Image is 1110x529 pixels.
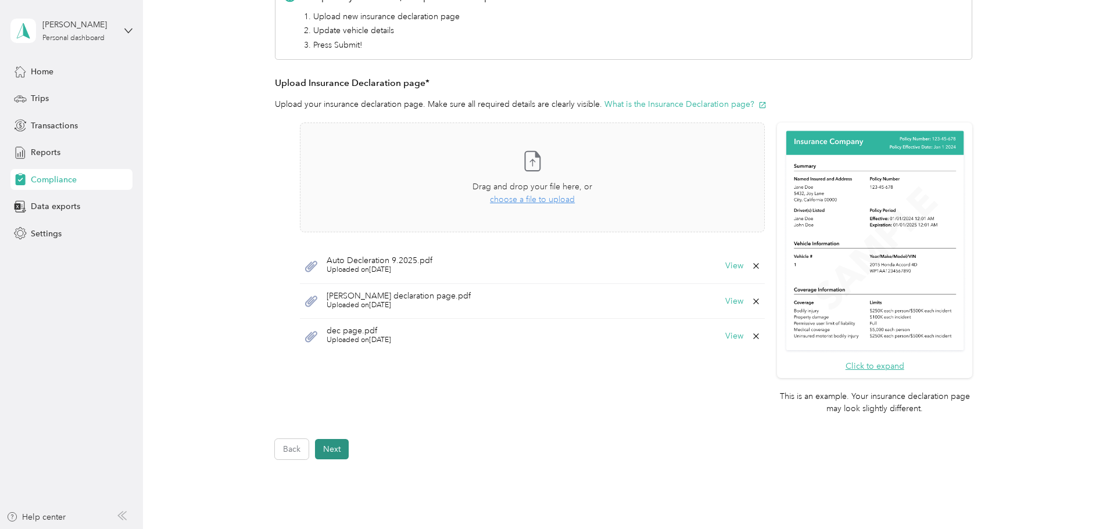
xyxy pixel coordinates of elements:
[1045,464,1110,529] iframe: Everlance-gr Chat Button Frame
[315,439,349,459] button: Next
[327,257,432,265] span: Auto Decleration 9.2025.pdf
[327,292,471,300] span: [PERSON_NAME] declaration page.pdf
[31,174,77,186] span: Compliance
[304,39,497,51] li: 3. Press Submit!
[31,200,80,213] span: Data exports
[6,511,66,523] button: Help center
[31,228,62,240] span: Settings
[846,360,904,372] button: Click to expand
[783,129,966,354] img: Sample insurance declaration
[327,300,471,311] span: Uploaded on [DATE]
[42,35,105,42] div: Personal dashboard
[304,24,497,37] li: 2. Update vehicle details
[725,262,743,270] button: View
[472,182,592,192] span: Drag and drop your file here, or
[777,390,972,415] p: This is an example. Your insurance declaration page may look slightly different.
[327,327,391,335] span: dec page.pdf
[725,332,743,340] button: View
[300,123,764,232] span: Drag and drop your file here, orchoose a file to upload
[304,10,497,23] li: 1. Upload new insurance declaration page
[275,439,309,459] button: Back
[490,195,575,204] span: choose a file to upload
[31,120,78,132] span: Transactions
[327,265,432,275] span: Uploaded on [DATE]
[31,146,60,159] span: Reports
[42,19,115,31] div: [PERSON_NAME]
[327,335,391,346] span: Uploaded on [DATE]
[275,76,972,91] h3: Upload Insurance Declaration page*
[31,92,49,105] span: Trips
[725,297,743,305] button: View
[275,98,972,110] p: Upload your insurance declaration page. Make sure all required details are clearly visible.
[604,98,767,110] button: What is the Insurance Declaration page?
[31,66,53,78] span: Home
